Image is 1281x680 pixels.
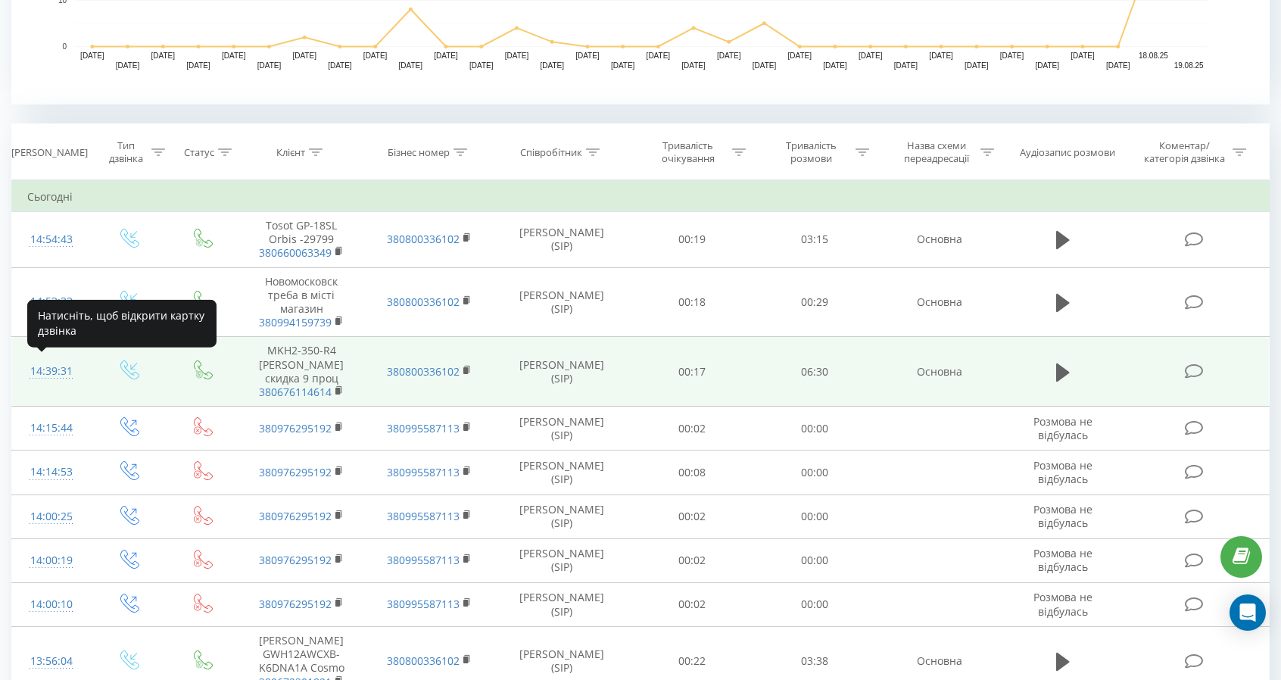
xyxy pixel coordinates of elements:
div: Тривалість розмови [771,139,852,165]
a: 380995587113 [387,553,460,567]
text: [DATE] [681,61,706,70]
td: [PERSON_NAME] (SIP) [493,267,631,337]
text: [DATE] [894,61,918,70]
div: Тип дзвінка [104,139,148,165]
a: 380995587113 [387,597,460,611]
text: [DATE] [540,61,564,70]
text: 0 [62,42,67,51]
a: 380676114614 [259,385,332,399]
td: 00:02 [631,494,753,538]
text: [DATE] [1036,61,1060,70]
td: 00:18 [631,267,753,337]
a: 380995587113 [387,465,460,479]
td: 00:19 [631,212,753,268]
text: [DATE] [434,51,458,60]
text: [DATE] [186,61,210,70]
a: 380995587113 [387,421,460,435]
text: [DATE] [1106,61,1130,70]
text: [DATE] [823,61,847,70]
td: 00:00 [753,407,876,451]
td: [PERSON_NAME] (SIP) [493,407,631,451]
text: [DATE] [787,51,812,60]
text: [DATE] [328,61,352,70]
span: Розмова не відбулась [1033,414,1092,442]
text: [DATE] [859,51,883,60]
text: [DATE] [151,51,176,60]
a: 380994159739 [259,315,332,329]
div: [PERSON_NAME] [11,146,88,159]
div: 14:00:10 [27,590,75,619]
td: 00:08 [631,451,753,494]
td: 00:00 [753,494,876,538]
text: [DATE] [257,61,282,70]
text: 18.08.25 [1139,51,1168,60]
td: 03:15 [753,212,876,268]
text: [DATE] [965,61,989,70]
td: 00:00 [753,582,876,626]
td: [PERSON_NAME] (SIP) [493,337,631,407]
td: Основна [876,337,1004,407]
div: Співробітник [520,146,582,159]
td: [PERSON_NAME] (SIP) [493,494,631,538]
div: Назва схеми переадресації [896,139,977,165]
div: Клієнт [276,146,305,159]
a: 380976295192 [259,509,332,523]
td: MKH2-350-R4 [PERSON_NAME] скидка 9 проц [238,337,366,407]
a: 380976295192 [259,597,332,611]
td: Основна [876,267,1004,337]
div: 14:39:31 [27,357,75,386]
td: Tosot GP-18SL Orbis -29799 [238,212,366,268]
div: Статус [184,146,214,159]
td: 00:02 [631,407,753,451]
span: Розмова не відбулась [1033,546,1092,574]
a: 380976295192 [259,553,332,567]
text: [DATE] [929,51,953,60]
td: 00:02 [631,582,753,626]
div: Коментар/категорія дзвінка [1140,139,1229,165]
div: Бізнес номер [388,146,450,159]
a: 380800336102 [387,653,460,668]
text: [DATE] [753,61,777,70]
text: [DATE] [505,51,529,60]
div: 14:00:25 [27,502,75,532]
text: [DATE] [292,51,316,60]
div: Тривалість очікування [647,139,728,165]
td: [PERSON_NAME] (SIP) [493,538,631,582]
td: Новомосковск треба в місті магазин [238,267,366,337]
div: 14:15:44 [27,413,75,443]
span: Розмова не відбулась [1033,458,1092,486]
a: 380800336102 [387,295,460,309]
td: Сьогодні [12,182,1270,212]
text: [DATE] [575,51,600,60]
td: 00:02 [631,538,753,582]
td: 00:29 [753,267,876,337]
text: [DATE] [222,51,246,60]
div: 14:54:43 [27,225,75,254]
span: Розмова не відбулась [1033,502,1092,530]
td: [PERSON_NAME] (SIP) [493,582,631,626]
div: 13:56:04 [27,647,75,676]
div: Аудіозапис розмови [1020,146,1115,159]
a: 380995587113 [387,509,460,523]
a: 380800336102 [387,364,460,379]
div: 14:14:53 [27,457,75,487]
span: Розмова не відбулась [1033,590,1092,618]
div: 14:53:33 [27,287,75,317]
text: [DATE] [717,51,741,60]
div: Open Intercom Messenger [1230,594,1266,631]
text: [DATE] [363,51,388,60]
td: 00:00 [753,538,876,582]
td: [PERSON_NAME] (SIP) [493,451,631,494]
td: 06:30 [753,337,876,407]
text: [DATE] [1000,51,1024,60]
text: [DATE] [1071,51,1095,60]
a: 380976295192 [259,465,332,479]
div: Натисніть, щоб відкрити картку дзвінка [27,299,217,347]
td: Основна [876,212,1004,268]
td: [PERSON_NAME] (SIP) [493,212,631,268]
text: 19.08.25 [1174,61,1204,70]
text: [DATE] [647,51,671,60]
text: [DATE] [611,61,635,70]
a: 380660063349 [259,245,332,260]
text: [DATE] [116,61,140,70]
